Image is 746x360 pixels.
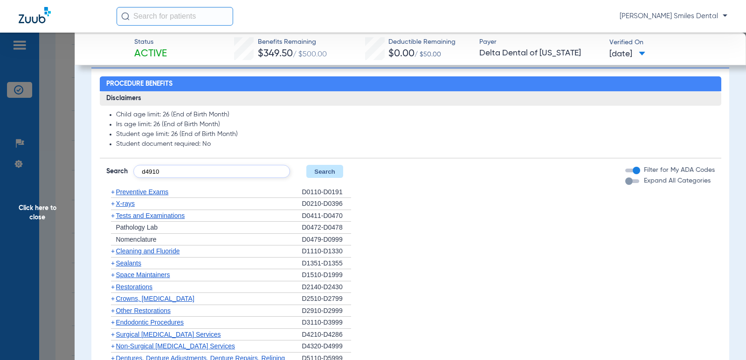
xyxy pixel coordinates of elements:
iframe: Chat Widget [699,315,746,360]
span: / $50.00 [414,51,441,58]
span: / $500.00 [293,51,327,58]
h3: Disclaimers [100,91,721,106]
span: Cleaning and Fluoride [116,247,180,255]
div: D3110-D3999 [302,317,351,329]
h2: Procedure Benefits [100,76,721,91]
div: D0110-D0191 [302,186,351,198]
span: + [111,342,115,350]
span: Deductible Remaining [388,37,456,47]
span: Space Maintainers [116,271,170,278]
span: $0.00 [388,49,414,59]
span: Verified On [609,38,731,48]
span: [PERSON_NAME] Smiles Dental [620,12,727,21]
button: Search [306,165,343,178]
span: Search [106,167,128,176]
span: Other Restorations [116,307,171,314]
div: D4320-D4999 [302,340,351,353]
div: D0411-D0470 [302,210,351,222]
span: Active [134,48,167,61]
li: Irs age limit: 26 (End of Birth Month) [116,121,715,129]
div: D0210-D0396 [302,198,351,210]
div: D4210-D4286 [302,329,351,341]
span: Delta Dental of [US_STATE] [479,48,601,59]
span: Status [134,37,167,47]
div: D1110-D1330 [302,245,351,258]
span: $349.50 [258,49,293,59]
span: Expand All Categories [644,177,711,184]
div: D0472-D0478 [302,222,351,234]
span: + [111,319,115,326]
span: + [111,283,115,291]
img: Zuub Logo [19,7,51,23]
label: Filter for My ADA Codes [642,165,715,175]
div: D1351-D1355 [302,258,351,270]
span: + [111,295,115,302]
span: + [111,212,115,219]
input: Search by ADA code or keyword… [133,165,290,178]
span: Nomenclature [116,236,157,243]
div: D0479-D0999 [302,234,351,246]
span: + [111,247,115,255]
span: Benefits Remaining [258,37,327,47]
span: Crowns, [MEDICAL_DATA] [116,295,194,302]
div: D2510-D2799 [302,293,351,305]
span: + [111,331,115,338]
span: + [111,188,115,196]
span: Tests and Examinations [116,212,185,219]
span: Surgical [MEDICAL_DATA] Services [116,331,221,338]
span: Sealants [116,259,141,267]
span: Pathology Lab [116,224,158,231]
span: Restorations [116,283,153,291]
div: D1510-D1999 [302,269,351,281]
li: Child age limit: 26 (End of Birth Month) [116,111,715,119]
li: Student document required: No [116,140,715,149]
li: Student age limit: 26 (End of Birth Month) [116,130,715,139]
span: X-rays [116,200,135,207]
span: Endodontic Procedures [116,319,184,326]
span: + [111,271,115,278]
input: Search for patients [117,7,233,26]
div: D2910-D2999 [302,305,351,317]
span: Preventive Exams [116,188,169,196]
div: D2140-D2430 [302,281,351,293]
span: Non-Surgical [MEDICAL_DATA] Services [116,342,235,350]
span: Payer [479,37,601,47]
img: Search Icon [121,12,130,20]
span: + [111,259,115,267]
span: [DATE] [609,48,645,60]
span: + [111,200,115,207]
span: + [111,307,115,314]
